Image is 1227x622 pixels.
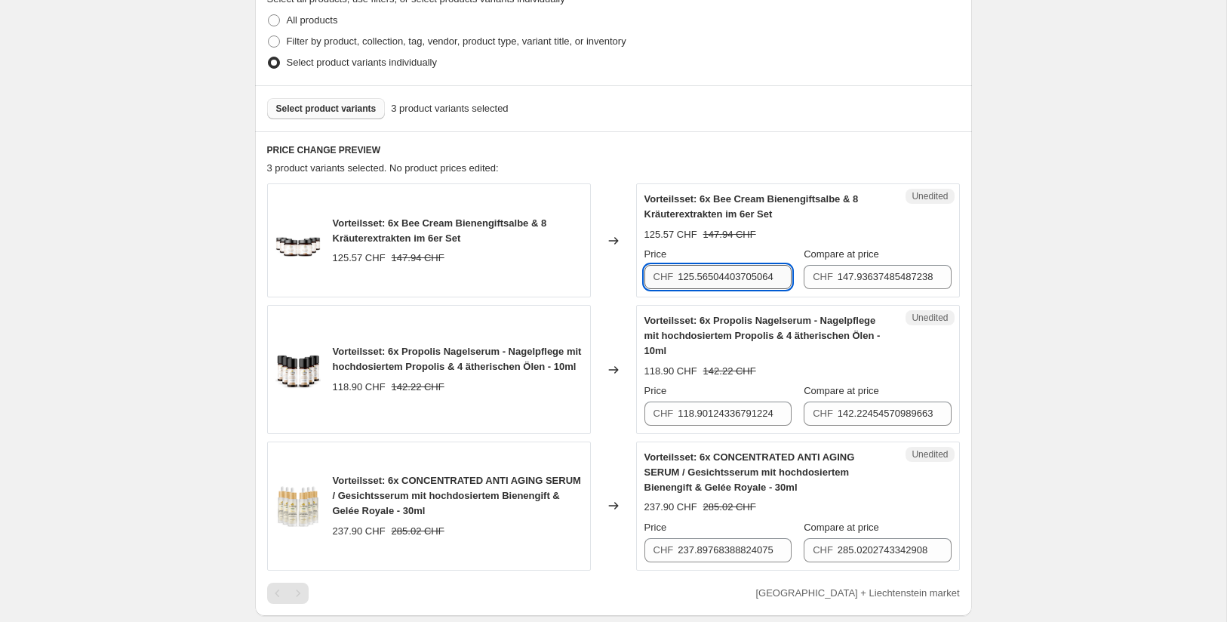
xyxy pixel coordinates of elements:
span: Unedited [912,448,948,460]
button: Select product variants [267,98,386,119]
span: Price [644,385,667,396]
span: Filter by product, collection, tag, vendor, product type, variant title, or inventory [287,35,626,47]
div: 237.90 CHF [644,500,697,515]
span: All products [287,14,338,26]
span: 3 product variants selected. No product prices edited: [267,162,499,174]
span: Unedited [912,190,948,202]
span: Price [644,248,667,260]
div: 118.90 CHF [333,380,386,395]
span: CHF [653,271,674,282]
span: CHF [813,544,833,556]
span: Compare at price [804,385,879,396]
span: Compare at price [804,522,879,533]
div: 125.57 CHF [644,227,697,242]
img: Bedrop-Serum-6er-Set-02_80x.png [275,483,321,528]
strike: 147.94 CHF [703,227,756,242]
span: 3 product variants selected [391,101,508,116]
span: Vorteilsset: 6x Bee Cream Bienengiftsalbe & 8 Kräuterextrakten im 6er Set [333,217,547,244]
strike: 142.22 CHF [703,364,756,379]
span: [GEOGRAPHIC_DATA] + Liechtenstein market [755,587,959,599]
span: Vorteilsset: 6x Propolis Nagelserum - Nagelpflege mit hochdosiertem Propolis & 4 ätherischen Ölen... [644,315,881,356]
span: Unedited [912,312,948,324]
span: Compare at price [804,248,879,260]
nav: Pagination [267,583,309,604]
div: 118.90 CHF [644,364,697,379]
span: Vorteilsset: 6x Propolis Nagelserum - Nagelpflege mit hochdosiertem Propolis & 4 ätherischen Ölen... [333,346,582,372]
div: 125.57 CHF [333,251,386,266]
strike: 285.02 CHF [703,500,756,515]
strike: 142.22 CHF [392,380,444,395]
img: Bedrop-Bee_Cream-6er-01_80x.png [275,218,321,263]
div: 237.90 CHF [333,524,386,539]
span: Vorteilsset: 6x CONCENTRATED ANTI AGING SERUM / Gesichtsserum mit hochdosiertem Bienengift & Gelé... [333,475,581,516]
span: Select product variants [276,103,377,115]
span: Vorteilsset: 6x CONCENTRATED ANTI AGING SERUM / Gesichtsserum mit hochdosiertem Bienengift & Gelé... [644,451,855,493]
span: Price [644,522,667,533]
span: CHF [653,544,674,556]
h6: PRICE CHANGE PREVIEW [267,144,960,156]
span: CHF [813,408,833,419]
span: CHF [813,271,833,282]
span: Vorteilsset: 6x Bee Cream Bienengiftsalbe & 8 Kräuterextrakten im 6er Set [644,193,859,220]
span: CHF [653,408,674,419]
strike: 285.02 CHF [392,524,444,539]
img: Bedrop-Nagelserum-6er-Set-01_80x.png [275,347,321,393]
span: Select product variants individually [287,57,437,68]
strike: 147.94 CHF [392,251,444,266]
